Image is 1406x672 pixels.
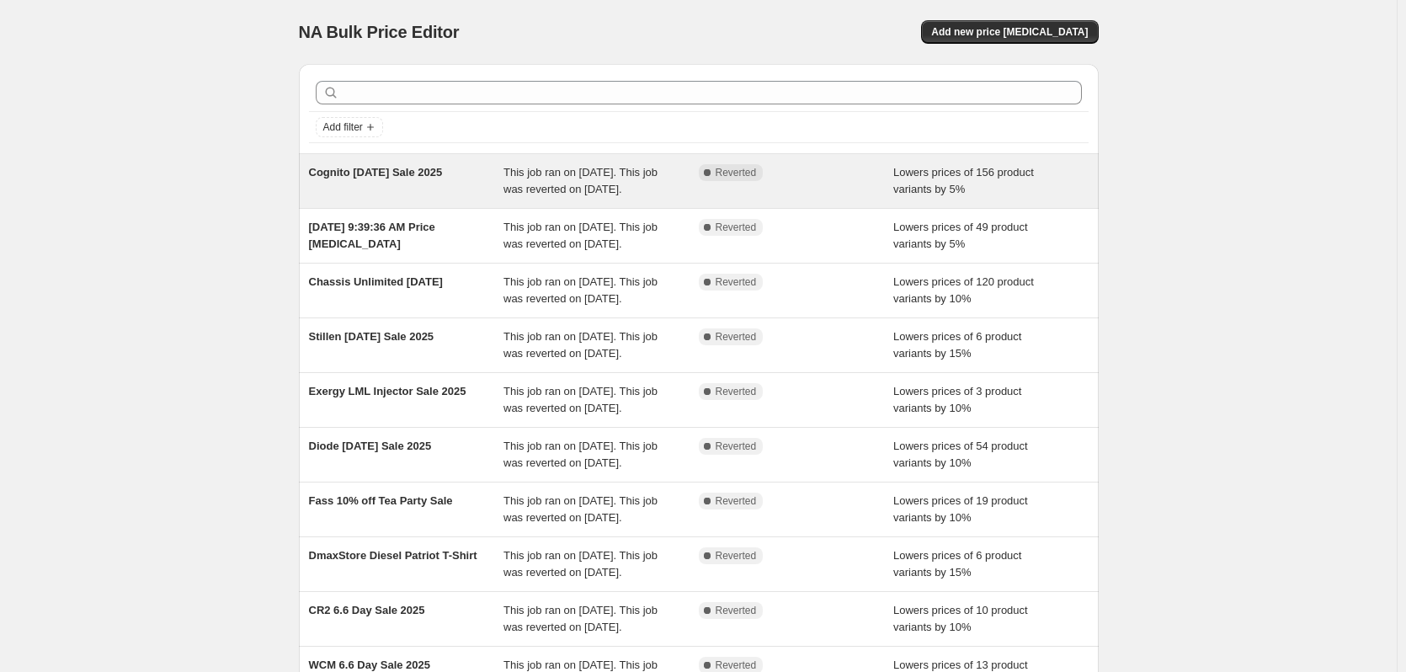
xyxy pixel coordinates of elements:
[309,659,431,671] span: WCM 6.6 Day Sale 2025
[309,385,466,397] span: Exergy LML Injector Sale 2025
[309,166,443,179] span: Cognito [DATE] Sale 2025
[716,166,757,179] span: Reverted
[716,275,757,289] span: Reverted
[716,659,757,672] span: Reverted
[316,117,383,137] button: Add filter
[323,120,363,134] span: Add filter
[503,549,658,579] span: This job ran on [DATE]. This job was reverted on [DATE].
[503,166,658,195] span: This job ran on [DATE]. This job was reverted on [DATE].
[309,549,477,562] span: DmaxStore Diesel Patriot T-Shirt
[309,275,443,288] span: Chassis Unlimited [DATE]
[309,440,432,452] span: Diode [DATE] Sale 2025
[893,330,1021,360] span: Lowers prices of 6 product variants by 15%
[503,604,658,633] span: This job ran on [DATE]. This job was reverted on [DATE].
[893,275,1034,305] span: Lowers prices of 120 product variants by 10%
[716,440,757,453] span: Reverted
[299,23,460,41] span: NA Bulk Price Editor
[893,221,1028,250] span: Lowers prices of 49 product variants by 5%
[893,440,1028,469] span: Lowers prices of 54 product variants by 10%
[893,549,1021,579] span: Lowers prices of 6 product variants by 15%
[309,221,435,250] span: [DATE] 9:39:36 AM Price [MEDICAL_DATA]
[893,604,1028,633] span: Lowers prices of 10 product variants by 10%
[716,494,757,508] span: Reverted
[309,494,453,507] span: Fass 10% off Tea Party Sale
[503,330,658,360] span: This job ran on [DATE]. This job was reverted on [DATE].
[893,166,1034,195] span: Lowers prices of 156 product variants by 5%
[309,330,434,343] span: Stillen [DATE] Sale 2025
[893,494,1028,524] span: Lowers prices of 19 product variants by 10%
[716,330,757,344] span: Reverted
[503,385,658,414] span: This job ran on [DATE]. This job was reverted on [DATE].
[503,440,658,469] span: This job ran on [DATE]. This job was reverted on [DATE].
[716,385,757,398] span: Reverted
[716,549,757,563] span: Reverted
[716,221,757,234] span: Reverted
[309,604,425,616] span: CR2 6.6 Day Sale 2025
[921,20,1098,44] button: Add new price [MEDICAL_DATA]
[503,494,658,524] span: This job ran on [DATE]. This job was reverted on [DATE].
[893,385,1021,414] span: Lowers prices of 3 product variants by 10%
[716,604,757,617] span: Reverted
[931,25,1088,39] span: Add new price [MEDICAL_DATA]
[503,221,658,250] span: This job ran on [DATE]. This job was reverted on [DATE].
[503,275,658,305] span: This job ran on [DATE]. This job was reverted on [DATE].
